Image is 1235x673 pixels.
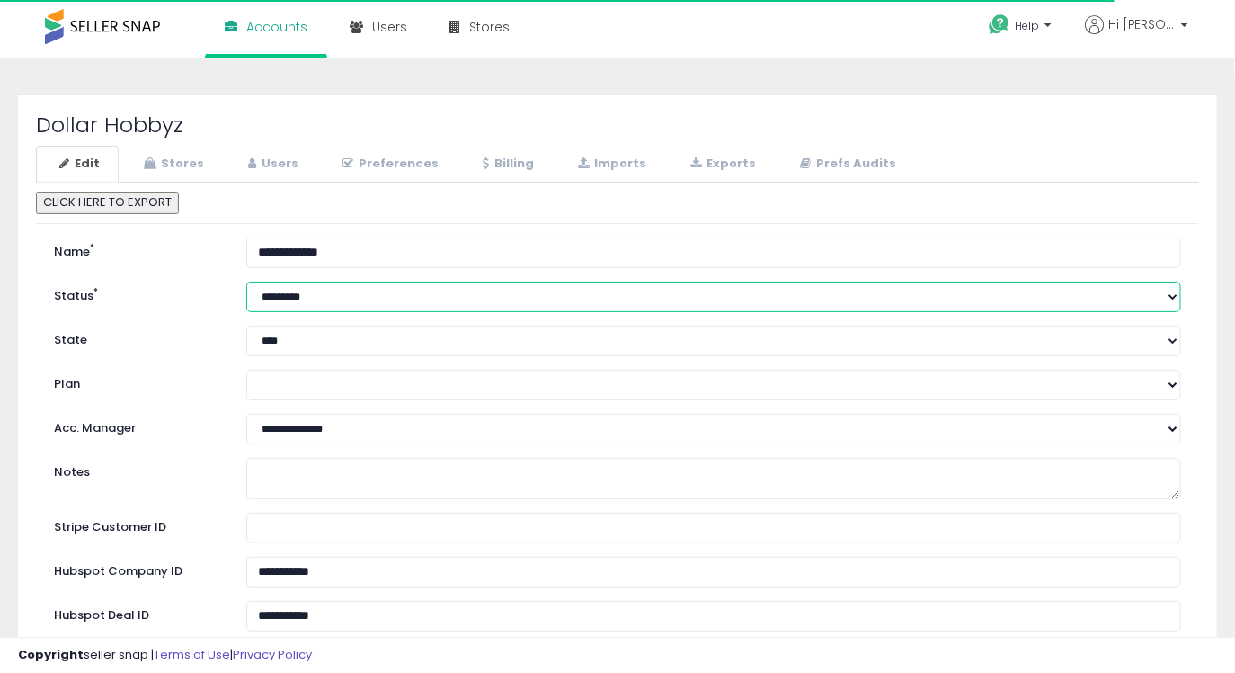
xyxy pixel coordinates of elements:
span: Stores [469,18,510,36]
a: Terms of Use [154,646,230,663]
label: Hubspot Deal ID [40,601,233,624]
span: Hi [PERSON_NAME] [1108,15,1176,33]
a: Imports [555,146,665,183]
a: Exports [667,146,775,183]
a: Stores [120,146,223,183]
label: Hubspot Company ID [40,557,233,580]
label: State [40,326,233,349]
i: Get Help [988,13,1010,36]
a: Prefs Audits [777,146,915,183]
a: Hi [PERSON_NAME] [1085,15,1188,56]
button: CLICK HERE TO EXPORT [36,192,179,214]
strong: Copyright [18,646,84,663]
a: Users [225,146,317,183]
div: seller snap | | [18,647,312,664]
a: Privacy Policy [233,646,312,663]
h2: Dollar Hobbyz [36,113,1199,137]
a: Billing [459,146,553,183]
a: Preferences [319,146,458,183]
label: Status [40,282,233,305]
span: Help [1015,18,1039,33]
a: Edit [36,146,119,183]
label: Acc. Manager [40,414,233,437]
label: Name [40,238,233,261]
label: Plan [40,370,233,393]
label: Notes [40,458,233,481]
label: Stripe Customer ID [40,513,233,536]
span: Users [372,18,407,36]
span: Accounts [246,18,307,36]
